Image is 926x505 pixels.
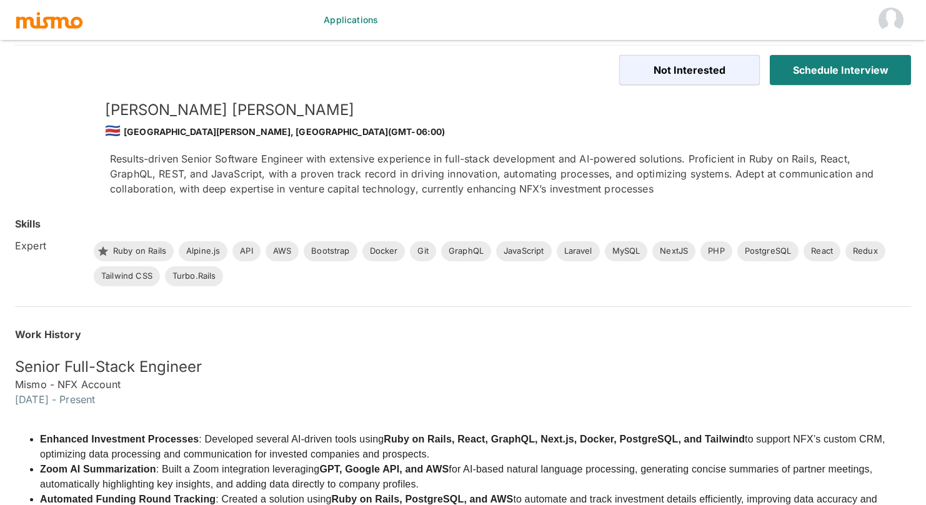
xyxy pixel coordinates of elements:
[179,245,227,257] span: Alpine.js
[15,377,911,392] h6: Mismo - NFX Account
[266,245,299,257] span: AWS
[232,245,260,257] span: API
[15,357,911,377] h5: Senior Full-Stack Engineer
[15,100,90,175] img: vp4g0kst7oo7yx8avdow5un6almm
[700,245,732,257] span: PHP
[40,462,911,492] li: : Built a Zoom integration leveraging for AI-based natural language processing, generating concis...
[105,120,891,141] div: [GEOGRAPHIC_DATA][PERSON_NAME], [GEOGRAPHIC_DATA] (GMT-06:00)
[619,55,760,85] button: Not Interested
[40,432,911,462] li: : Developed several AI-driven tools using to support NFX’s custom CRM, optimizing data processing...
[770,55,911,85] button: Schedule Interview
[879,7,904,32] img: HM wayfinder
[15,216,41,231] h6: Skills
[15,238,84,253] h6: Expert
[15,392,911,407] h6: [DATE] - Present
[105,100,891,120] h5: [PERSON_NAME] [PERSON_NAME]
[40,494,216,504] strong: Automated Funding Round Tracking
[15,327,911,342] h6: Work History
[496,245,552,257] span: JavaScript
[804,245,840,257] span: React
[410,245,436,257] span: Git
[652,245,695,257] span: NextJS
[332,494,514,504] strong: Ruby on Rails, PostgreSQL, and AWS
[384,434,745,444] strong: Ruby on Rails, React, GraphQL, Next.js, Docker, PostgreSQL, and Tailwind
[304,245,357,257] span: Bootstrap
[94,270,160,282] span: Tailwind CSS
[15,11,84,29] img: logo
[40,464,156,474] strong: Zoom AI Summarization
[106,245,174,257] span: Ruby on Rails
[105,123,121,138] span: 🇨🇷
[362,245,406,257] span: Docker
[441,245,491,257] span: GraphQL
[737,245,799,257] span: PostgreSQL
[605,245,648,257] span: MySQL
[319,464,449,474] strong: GPT, Google API, and AWS
[557,245,600,257] span: Laravel
[165,270,224,282] span: Turbo.Rails
[110,151,891,196] p: Results-driven Senior Software Engineer with extensive experience in full-stack development and A...
[845,245,885,257] span: Redux
[40,434,199,444] strong: Enhanced Investment Processes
